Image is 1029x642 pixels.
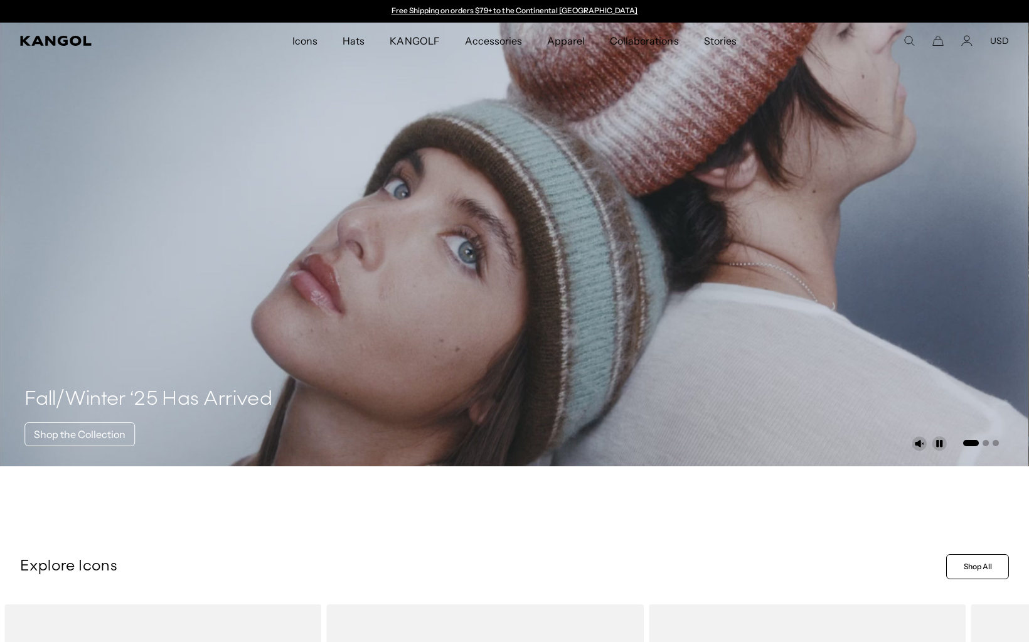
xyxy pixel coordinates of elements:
span: Apparel [547,23,585,59]
span: Icons [292,23,317,59]
div: 1 of 2 [385,6,644,16]
button: Go to slide 1 [963,440,979,446]
p: Explore Icons [20,557,941,576]
button: Unmute [912,436,927,451]
summary: Search here [904,35,915,46]
button: Cart [932,35,944,46]
a: Apparel [535,23,597,59]
button: Go to slide 2 [983,440,989,446]
a: Accessories [452,23,535,59]
slideshow-component: Announcement bar [385,6,644,16]
a: Shop the Collection [24,422,135,446]
a: Free Shipping on orders $79+ to the Continental [GEOGRAPHIC_DATA] [392,6,638,15]
span: KANGOLF [390,23,439,59]
ul: Select a slide to show [962,437,999,447]
div: Announcement [385,6,644,16]
a: KANGOLF [377,23,452,59]
button: Pause [932,436,947,451]
span: Accessories [465,23,522,59]
a: Stories [691,23,749,59]
a: Account [961,35,973,46]
a: Shop All [946,554,1009,579]
span: Collaborations [610,23,678,59]
span: Hats [343,23,365,59]
a: Hats [330,23,377,59]
button: Go to slide 3 [993,440,999,446]
h4: Fall/Winter ‘25 Has Arrived [24,387,272,412]
a: Kangol [20,36,193,46]
button: USD [990,35,1009,46]
a: Icons [280,23,330,59]
a: Collaborations [597,23,691,59]
span: Stories [704,23,737,59]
